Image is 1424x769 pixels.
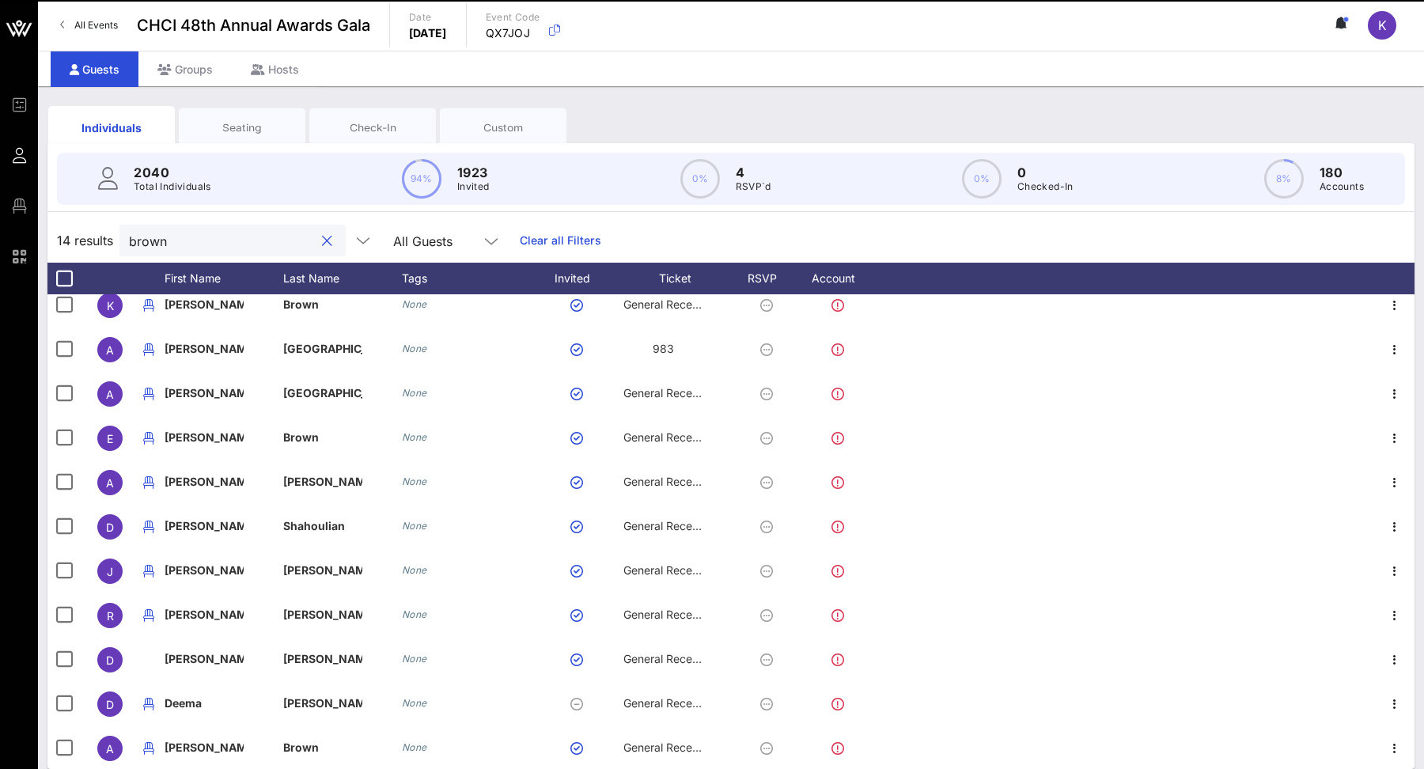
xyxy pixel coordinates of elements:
[106,521,114,534] span: D
[384,225,510,256] div: All Guests
[623,263,742,294] div: Ticket
[165,681,244,725] p: Deema
[402,298,427,310] i: None
[393,234,453,248] div: All Guests
[623,608,718,621] span: General Reception
[165,415,244,460] p: [PERSON_NAME]
[736,163,771,182] p: 4
[60,119,163,136] div: Individuals
[623,430,718,444] span: General Reception
[107,609,114,623] span: R
[402,343,427,354] i: None
[402,387,427,399] i: None
[106,698,114,711] span: D
[623,297,718,311] span: General Reception
[1017,179,1074,195] p: Checked-In
[283,327,362,371] p: [GEOGRAPHIC_DATA]
[232,51,318,87] div: Hosts
[623,386,718,400] span: General Reception
[106,343,114,357] span: A
[57,231,113,250] span: 14 results
[736,179,771,195] p: RSVP`d
[623,563,718,577] span: General Reception
[165,460,244,504] p: [PERSON_NAME]
[107,565,113,578] span: J
[137,13,370,37] span: CHCI 48th Annual Awards Gala
[165,593,244,637] p: [PERSON_NAME]
[283,371,362,415] p: [GEOGRAPHIC_DATA]
[106,742,114,756] span: A
[409,9,447,25] p: Date
[402,263,536,294] div: Tags
[283,504,362,548] p: Shahoulian
[165,504,244,548] p: [PERSON_NAME]
[106,388,114,401] span: A
[1320,179,1364,195] p: Accounts
[283,593,362,637] p: [PERSON_NAME]
[1320,163,1364,182] p: 180
[402,431,427,443] i: None
[74,19,118,31] span: All Events
[283,282,362,327] p: Brown
[653,342,674,355] span: 983
[322,233,332,249] button: clear icon
[283,263,402,294] div: Last Name
[283,681,362,725] p: [PERSON_NAME]
[623,741,718,754] span: General Reception
[402,653,427,665] i: None
[623,519,718,532] span: General Reception
[1378,17,1387,33] span: K
[1368,11,1396,40] div: K
[283,548,362,593] p: [PERSON_NAME]
[457,163,490,182] p: 1923
[486,9,540,25] p: Event Code
[623,652,718,665] span: General Reception
[51,51,138,87] div: Guests
[134,163,211,182] p: 2040
[51,13,127,38] a: All Events
[165,282,244,327] p: [PERSON_NAME]
[283,460,362,504] p: [PERSON_NAME]-De…
[402,520,427,532] i: None
[283,637,362,681] p: [PERSON_NAME]
[106,653,114,667] span: D
[165,548,244,593] p: [PERSON_NAME]
[165,371,244,415] p: [PERSON_NAME]
[742,263,797,294] div: RSVP
[191,120,294,135] div: Seating
[402,564,427,576] i: None
[107,299,114,313] span: K
[402,697,427,709] i: None
[457,179,490,195] p: Invited
[402,741,427,753] i: None
[138,51,232,87] div: Groups
[797,263,884,294] div: Account
[623,696,718,710] span: General Reception
[402,608,427,620] i: None
[1017,163,1074,182] p: 0
[623,475,718,488] span: General Reception
[402,475,427,487] i: None
[321,120,424,135] div: Check-In
[165,327,244,371] p: [PERSON_NAME]
[134,179,211,195] p: Total Individuals
[536,263,623,294] div: Invited
[165,637,244,681] p: [PERSON_NAME]
[106,476,114,490] span: A
[165,263,283,294] div: First Name
[452,120,555,135] div: Custom
[486,25,540,41] p: QX7JOJ
[283,415,362,460] p: Brown
[520,232,601,249] a: Clear all Filters
[107,432,113,445] span: E
[409,25,447,41] p: [DATE]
